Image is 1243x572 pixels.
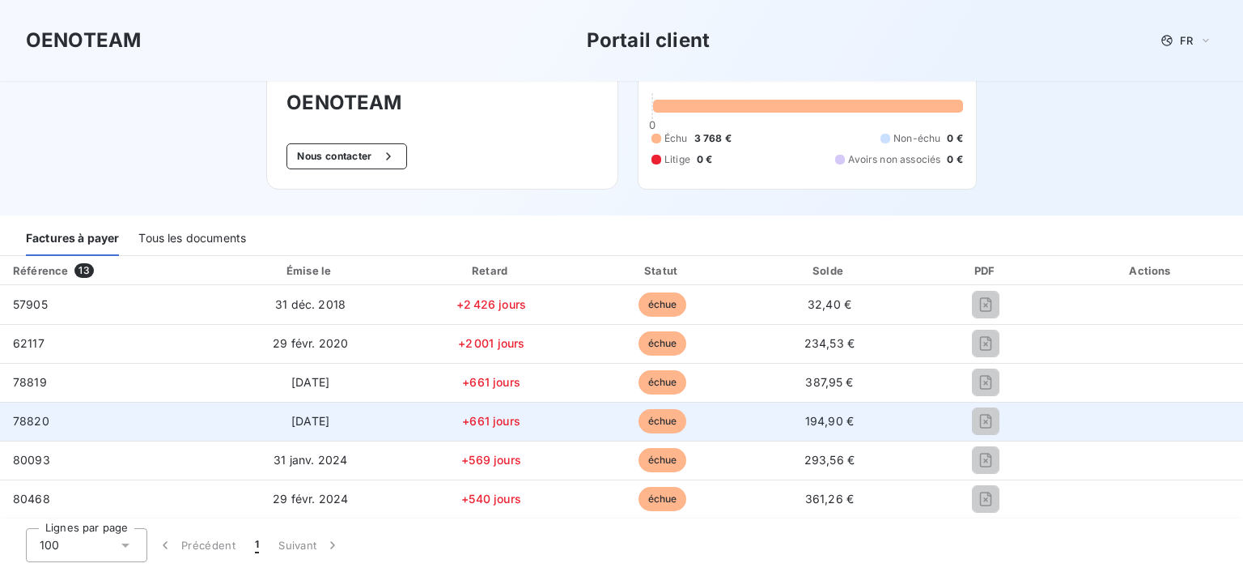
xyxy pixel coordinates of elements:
[13,453,50,467] span: 80093
[13,297,48,311] span: 57905
[245,528,269,562] button: 1
[804,453,855,467] span: 293,56 €
[664,152,690,167] span: Litige
[458,336,525,350] span: +2 001 jours
[804,336,855,350] span: 234,53 €
[138,222,246,256] div: Tous les documents
[1063,263,1240,279] div: Actions
[13,375,47,389] span: 78819
[408,263,575,279] div: Retard
[273,336,348,350] span: 29 févr. 2020
[219,263,401,279] div: Émise le
[697,152,712,167] span: 0 €
[638,370,687,395] span: échue
[456,297,526,311] span: +2 426 jours
[461,492,521,506] span: +540 jours
[275,297,346,311] span: 31 déc. 2018
[255,537,259,553] span: 1
[461,453,521,467] span: +569 jours
[694,131,732,146] span: 3 768 €
[638,409,687,433] span: échue
[286,88,598,117] h3: OENOTEAM
[26,222,119,256] div: Factures à payer
[805,492,854,506] span: 361,26 €
[638,448,687,472] span: échue
[581,263,744,279] div: Statut
[587,26,710,55] h3: Portail client
[147,528,245,562] button: Précédent
[40,537,59,553] span: 100
[808,297,851,311] span: 32,40 €
[805,414,854,428] span: 194,90 €
[638,292,687,317] span: échue
[286,143,406,169] button: Nous contacter
[13,264,68,277] div: Référence
[649,118,655,131] span: 0
[848,152,940,167] span: Avoirs non associés
[462,414,520,428] span: +661 jours
[74,263,93,278] span: 13
[750,263,909,279] div: Solde
[26,26,141,55] h3: OENOTEAM
[915,263,1057,279] div: PDF
[947,131,962,146] span: 0 €
[13,414,49,428] span: 78820
[291,414,329,428] span: [DATE]
[274,453,347,467] span: 31 janv. 2024
[638,331,687,356] span: échue
[273,492,348,506] span: 29 févr. 2024
[893,131,940,146] span: Non-échu
[947,152,962,167] span: 0 €
[664,131,688,146] span: Échu
[1180,34,1193,47] span: FR
[291,375,329,389] span: [DATE]
[805,375,853,389] span: 387,95 €
[269,528,350,562] button: Suivant
[13,492,50,506] span: 80468
[462,375,520,389] span: +661 jours
[638,487,687,511] span: échue
[13,336,45,350] span: 62117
